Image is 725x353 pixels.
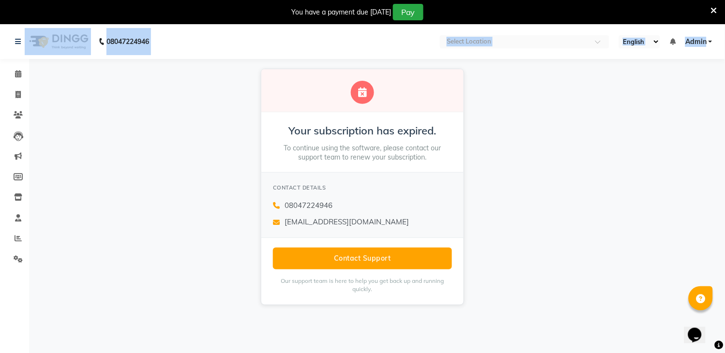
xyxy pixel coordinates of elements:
[273,124,452,138] h2: Your subscription has expired.
[684,314,715,343] iframe: chat widget
[273,144,452,162] p: To continue using the software, please contact our support team to renew your subscription.
[106,28,149,55] b: 08047224946
[393,4,423,20] button: Pay
[285,200,332,211] span: 08047224946
[25,28,91,55] img: logo
[273,248,452,269] button: Contact Support
[273,277,452,294] p: Our support team is here to help you get back up and running quickly.
[273,184,326,191] span: CONTACT DETAILS
[447,37,491,46] div: Select Location
[685,37,707,47] span: Admin
[285,217,409,228] span: [EMAIL_ADDRESS][DOMAIN_NAME]
[291,7,391,17] div: You have a payment due [DATE]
